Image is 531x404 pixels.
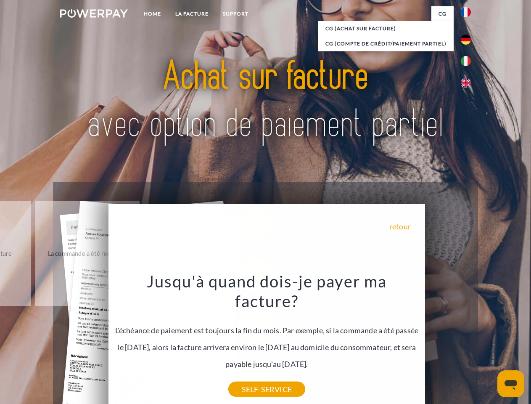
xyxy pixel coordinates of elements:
[113,271,420,311] h3: Jusqu'à quand dois-je payer ma facture?
[318,36,454,51] a: CG (Compte de crédit/paiement partiel)
[318,21,454,36] a: CG (achat sur facture)
[461,35,471,45] img: de
[60,9,128,18] img: logo-powerpay-white.svg
[431,6,454,21] a: CG
[80,40,451,161] img: title-powerpay_fr.svg
[168,6,216,21] a: LA FACTURE
[216,6,256,21] a: Support
[461,7,471,17] img: fr
[389,223,411,230] a: retour
[113,271,420,389] div: L'échéance de paiement est toujours la fin du mois. Par exemple, si la commande a été passée le [...
[228,382,305,397] a: SELF-SERVICE
[461,56,471,66] img: it
[497,370,524,397] iframe: Bouton de lancement de la fenêtre de messagerie
[461,78,471,88] img: en
[40,247,135,259] div: La commande a été renvoyée
[137,6,168,21] a: Home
